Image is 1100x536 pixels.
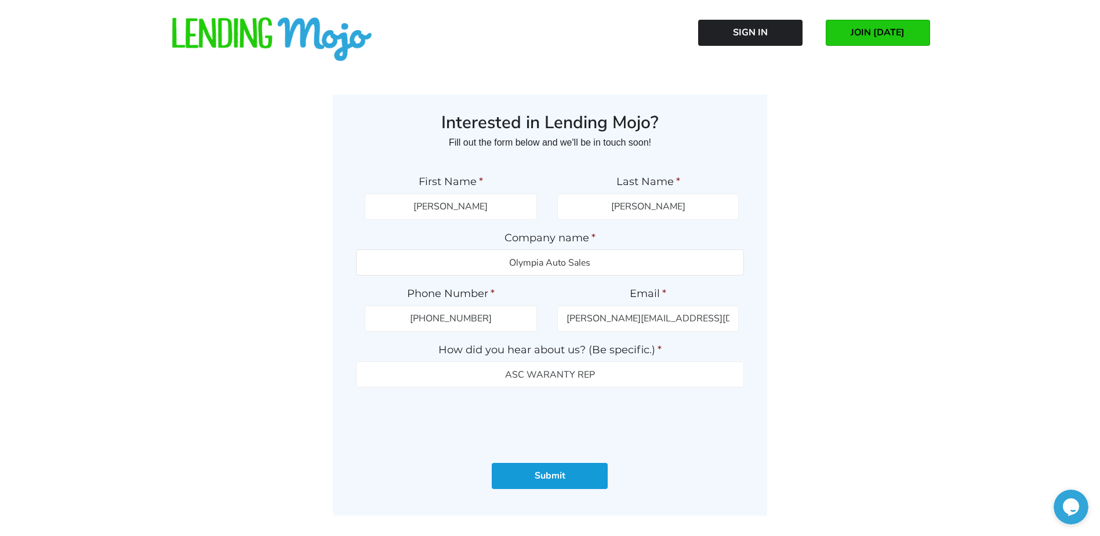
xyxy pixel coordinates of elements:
[356,112,744,134] h3: Interested in Lending Mojo?
[170,17,373,63] img: lm-horizontal-logo
[365,175,537,189] label: First Name
[356,231,744,245] label: Company name
[1054,490,1088,524] iframe: chat widget
[365,287,537,300] label: Phone Number
[698,20,803,46] a: Sign In
[826,20,930,46] a: JOIN [DATE]
[557,287,739,300] label: Email
[733,27,768,38] span: Sign In
[462,399,638,444] iframe: reCAPTCHA
[557,175,739,189] label: Last Name
[851,27,905,38] span: JOIN [DATE]
[356,343,744,357] label: How did you hear about us? (Be specific.)
[492,463,608,489] input: Submit
[356,133,744,152] p: Fill out the form below and we'll be in touch soon!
